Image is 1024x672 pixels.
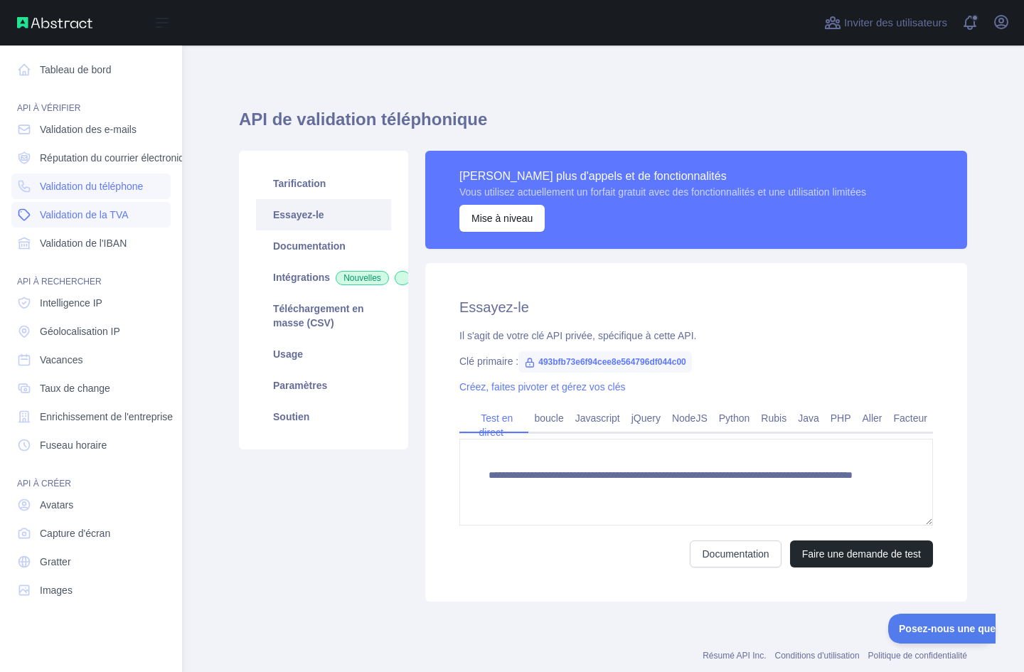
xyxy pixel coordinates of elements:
font: Réputation du courrier électronique [40,152,196,164]
font: Intelligence IP [40,297,102,309]
font: Validation des e-mails [40,124,137,135]
font: Nouvelles [343,273,381,283]
a: Essayez-le [256,199,391,230]
font: API À RECHERCHER [17,277,102,287]
a: Validation du téléphone [11,174,171,199]
font: Tarification [273,178,326,189]
font: Taux de change [40,383,110,394]
font: Capture d'écran [40,528,110,539]
a: Téléchargement en masse (CSV) [256,293,391,338]
font: Clé primaire : [459,356,518,367]
font: API de validation téléphonique [239,110,487,129]
font: Avatars [40,499,73,511]
font: Python [719,412,750,424]
a: Paramètres [256,370,391,401]
a: Fuseau horaire [11,432,171,458]
font: Gratter [40,556,71,567]
a: Résumé API Inc. [703,651,766,661]
font: Faire une demande de test [802,548,921,560]
button: Mise à niveau [459,205,545,232]
iframe: Basculer le support client [888,614,996,644]
font: API À VÉRIFIER [17,103,80,113]
a: Documentation [256,230,391,262]
a: Vacances [11,347,171,373]
a: Tableau de bord [11,57,171,82]
font: PHP [831,412,851,424]
a: Capture d'écran [11,521,171,546]
a: Taux de change [11,375,171,401]
font: Validation de la TVA [40,209,129,220]
font: Rubis [761,412,786,424]
font: Validation du téléphone [40,181,143,192]
font: Javascript [575,412,620,424]
button: Inviter des utilisateurs [821,11,950,34]
font: Enrichissement de l'entreprise [40,411,173,422]
font: Paramètres [273,380,327,391]
a: Gratter [11,549,171,575]
font: NodeJS [672,412,708,424]
a: Images [11,577,171,603]
font: 493bfb73e6f94cee8e564796df044c00 [538,357,686,367]
font: Mise à niveau [471,213,533,224]
font: Inviter des utilisateurs [844,16,947,28]
font: Aller [863,412,882,424]
a: Tarification [256,168,391,199]
font: Test en direct [479,412,513,438]
a: Intelligence IP [11,290,171,316]
font: API À CRÉER [17,479,71,489]
a: Créez, faites pivoter et gérez vos clés [459,381,625,393]
a: Géolocalisation IP [11,319,171,344]
a: Politique de confidentialité [868,651,967,661]
font: Images [40,585,73,596]
a: Enrichissement de l'entreprise [11,404,171,430]
a: Conditions d'utilisation [775,651,860,661]
font: Essayez-le [459,299,529,315]
font: Il s'agit de votre clé API privée, spécifique à cette API. [459,330,696,341]
font: Validation de l'IBAN [40,238,127,249]
font: Tableau de bord [40,64,111,75]
font: Documentation [702,548,769,560]
font: Essayez-le [273,209,324,220]
a: Soutien [256,401,391,432]
font: Fuseau horaire [40,439,107,451]
font: Facteur [894,412,927,424]
a: Usage [256,338,391,370]
a: Documentation [690,540,781,567]
font: Java [798,412,819,424]
font: Posez-nous une question [11,9,132,21]
font: [PERSON_NAME] plus d'appels et de fonctionnalités [459,170,727,182]
a: Validation de la TVA [11,202,171,228]
font: Documentation [273,240,346,252]
a: Validation de l'IBAN [11,230,171,256]
button: Faire une demande de test [790,540,933,567]
a: Avatars [11,492,171,518]
img: API abstraite [17,17,92,28]
a: Validation des e-mails [11,117,171,142]
font: boucle [534,412,563,424]
a: Réputation du courrier électronique [11,145,171,171]
font: Géolocalisation IP [40,326,120,337]
a: IntégrationsNouvelles [256,262,391,293]
font: jQuery [631,412,661,424]
font: Téléchargement en masse (CSV) [273,303,364,329]
font: Usage [273,348,303,360]
font: Vous utilisez actuellement un forfait gratuit avec des fonctionnalités et une utilisation limitées [459,186,866,198]
font: Intégrations [273,272,330,283]
font: Soutien [273,411,309,422]
font: Vacances [40,354,82,366]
